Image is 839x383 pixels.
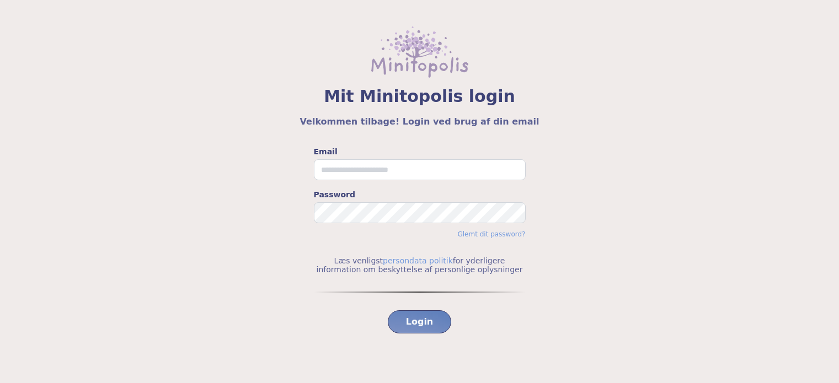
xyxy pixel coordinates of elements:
[406,315,434,328] span: Login
[26,115,813,128] h5: Velkommen tilbage! Login ved brug af din email
[314,146,526,157] label: Email
[383,256,453,265] a: persondata politik
[26,87,813,106] span: Mit Minitopolis login
[314,256,526,274] p: Læs venligst for yderligere information om beskyttelse af personlige oplysninger
[457,230,525,238] a: Glemt dit password?
[314,189,526,200] label: Password
[388,310,452,333] button: Login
